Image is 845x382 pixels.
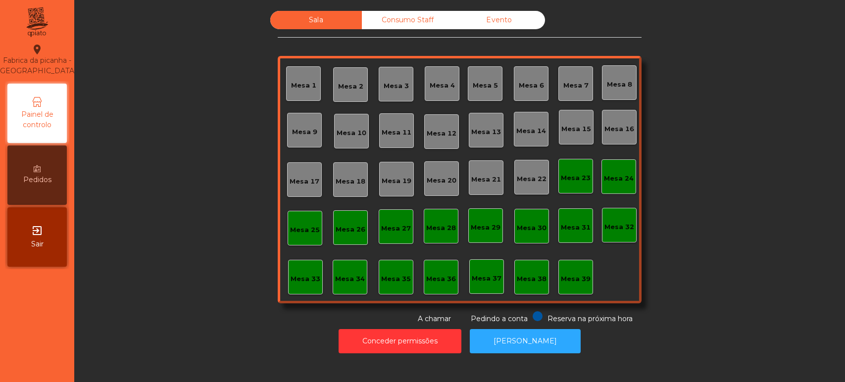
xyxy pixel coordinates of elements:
[31,225,43,237] i: exit_to_app
[517,223,547,233] div: Mesa 30
[607,80,632,90] div: Mesa 8
[473,81,498,91] div: Mesa 5
[561,124,591,134] div: Mesa 15
[291,274,320,284] div: Mesa 33
[290,177,319,187] div: Mesa 17
[426,274,456,284] div: Mesa 36
[362,11,453,29] div: Consumo Staff
[604,124,634,134] div: Mesa 16
[427,129,456,139] div: Mesa 12
[561,274,591,284] div: Mesa 39
[290,225,320,235] div: Mesa 25
[472,274,501,284] div: Mesa 37
[561,223,591,233] div: Mesa 31
[547,314,633,323] span: Reserva na próxima hora
[430,81,455,91] div: Mesa 4
[381,274,411,284] div: Mesa 35
[384,81,409,91] div: Mesa 3
[471,223,500,233] div: Mesa 29
[31,239,44,249] span: Sair
[471,127,501,137] div: Mesa 13
[471,314,528,323] span: Pedindo a conta
[604,174,634,184] div: Mesa 24
[561,173,591,183] div: Mesa 23
[604,222,634,232] div: Mesa 32
[31,44,43,55] i: location_on
[470,329,581,353] button: [PERSON_NAME]
[517,174,547,184] div: Mesa 22
[292,127,317,137] div: Mesa 9
[382,128,411,138] div: Mesa 11
[519,81,544,91] div: Mesa 6
[453,11,545,29] div: Evento
[516,126,546,136] div: Mesa 14
[471,175,501,185] div: Mesa 21
[563,81,589,91] div: Mesa 7
[426,223,456,233] div: Mesa 28
[335,274,365,284] div: Mesa 34
[291,81,316,91] div: Mesa 1
[517,274,547,284] div: Mesa 38
[25,5,49,40] img: qpiato
[336,225,365,235] div: Mesa 26
[336,177,365,187] div: Mesa 18
[382,176,411,186] div: Mesa 19
[23,175,51,185] span: Pedidos
[418,314,451,323] span: A chamar
[338,82,363,92] div: Mesa 2
[10,109,64,130] span: Painel de controlo
[339,329,461,353] button: Conceder permissões
[270,11,362,29] div: Sala
[337,128,366,138] div: Mesa 10
[381,224,411,234] div: Mesa 27
[427,176,456,186] div: Mesa 20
